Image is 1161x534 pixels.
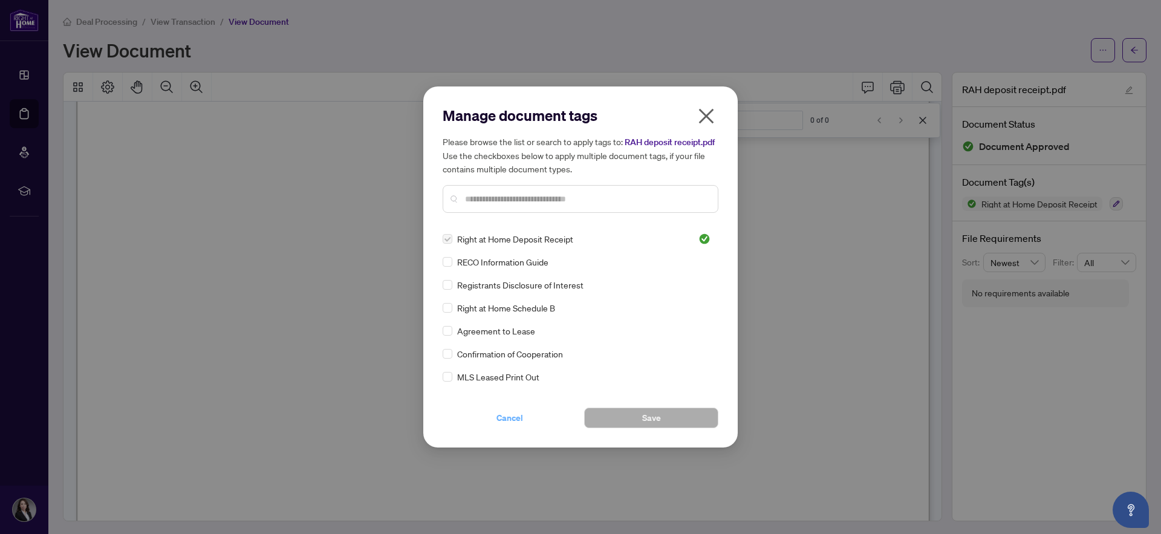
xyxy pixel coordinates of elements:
[457,232,573,246] span: Right at Home Deposit Receipt
[443,106,718,125] h2: Manage document tags
[457,301,555,314] span: Right at Home Schedule B
[584,408,718,428] button: Save
[443,135,718,175] h5: Please browse the list or search to apply tags to: Use the checkboxes below to apply multiple doc...
[457,324,535,337] span: Agreement to Lease
[457,370,539,383] span: MLS Leased Print Out
[443,408,577,428] button: Cancel
[697,106,716,126] span: close
[698,233,711,245] img: status
[698,233,711,245] span: Approved
[457,278,584,291] span: Registrants Disclosure of Interest
[496,408,523,428] span: Cancel
[625,137,715,148] span: RAH deposit receipt.pdf
[457,255,548,269] span: RECO Information Guide
[457,347,563,360] span: Confirmation of Cooperation
[1113,492,1149,528] button: Open asap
